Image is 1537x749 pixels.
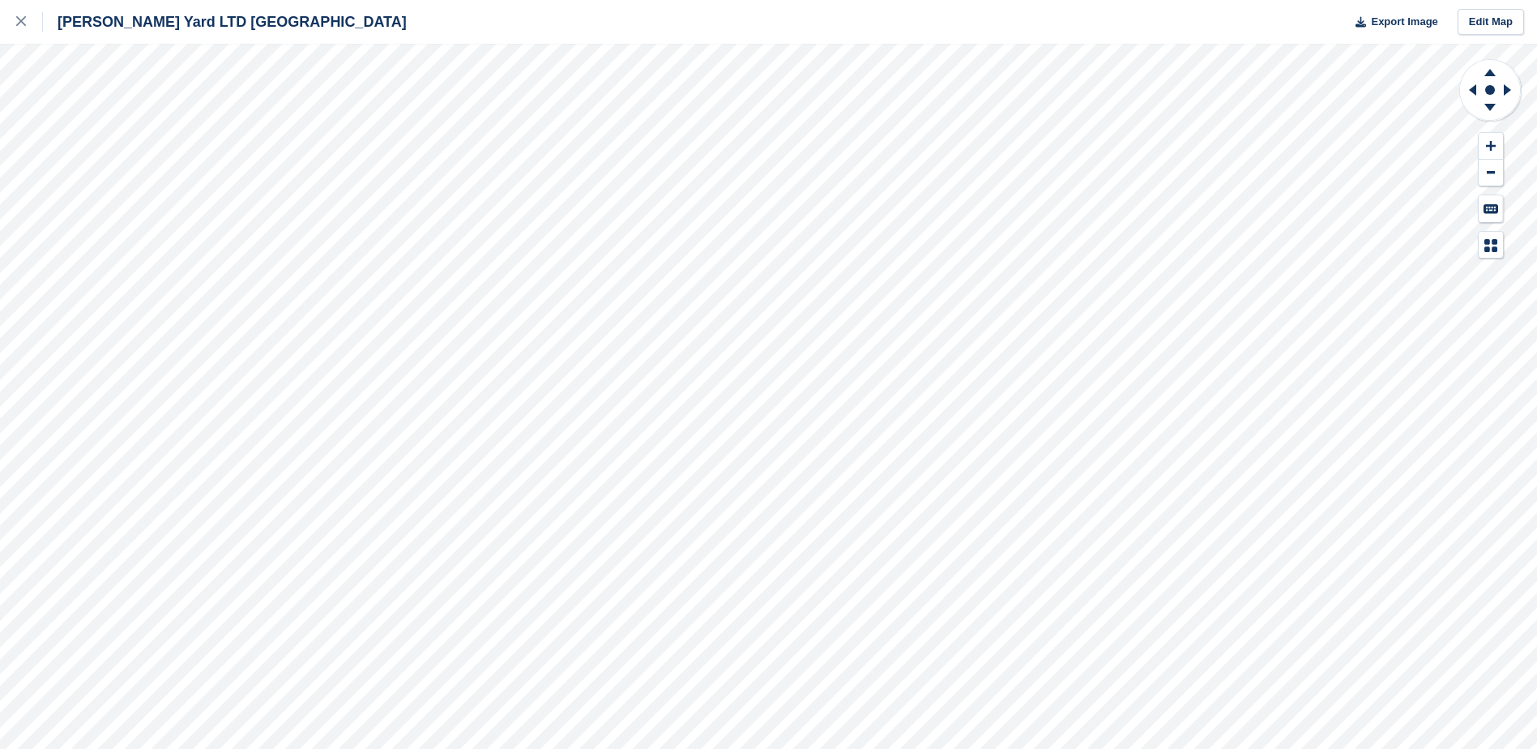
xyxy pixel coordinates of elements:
div: [PERSON_NAME] Yard LTD [GEOGRAPHIC_DATA] [43,12,407,32]
button: Keyboard Shortcuts [1479,195,1503,222]
span: Export Image [1371,14,1437,30]
button: Export Image [1346,9,1438,36]
button: Zoom Out [1479,160,1503,186]
a: Edit Map [1458,9,1524,36]
button: Zoom In [1479,133,1503,160]
button: Map Legend [1479,232,1503,259]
